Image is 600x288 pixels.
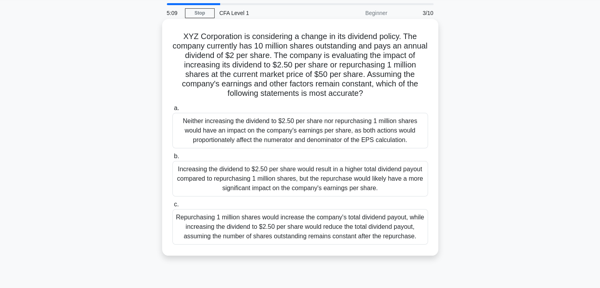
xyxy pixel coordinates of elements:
div: CFA Level 1 [215,5,323,21]
div: Increasing the dividend to $2.50 per share would result in a higher total dividend payout compare... [172,161,428,196]
span: a. [174,105,179,111]
a: Stop [185,8,215,18]
div: 3/10 [392,5,438,21]
div: Neither increasing the dividend to $2.50 per share nor repurchasing 1 million shares would have a... [172,113,428,148]
div: 5:09 [162,5,185,21]
div: Beginner [323,5,392,21]
div: Repurchasing 1 million shares would increase the company's total dividend payout, while increasin... [172,209,428,245]
h5: XYZ Corporation is considering a change in its dividend policy. The company currently has 10 mill... [172,32,429,99]
span: b. [174,153,179,159]
span: c. [174,201,179,208]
